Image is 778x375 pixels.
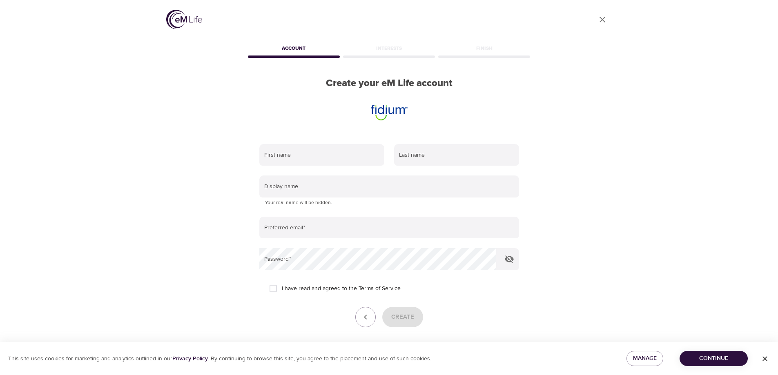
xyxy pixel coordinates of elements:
[172,355,208,362] a: Privacy Policy
[166,10,202,29] img: logo
[368,99,410,121] img: fidium.png
[246,78,532,89] h2: Create your eM Life account
[626,351,663,366] button: Manage
[680,351,748,366] button: Continue
[633,353,657,364] span: Manage
[332,340,426,350] p: Already have an eM Life account?
[686,353,741,364] span: Continue
[430,341,447,349] a: Log in
[265,199,513,207] p: Your real name will be hidden.
[282,284,401,293] span: I have read and agreed to the
[359,284,401,293] a: Terms of Service
[593,10,612,29] a: close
